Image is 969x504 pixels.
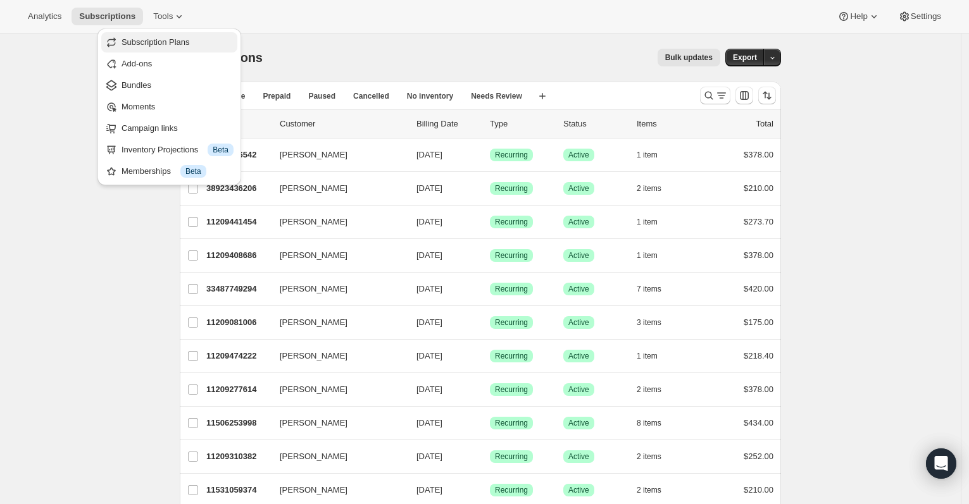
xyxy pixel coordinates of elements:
span: [DATE] [416,317,442,327]
span: Recurring [495,452,528,462]
span: [DATE] [416,250,442,260]
span: 1 item [637,250,658,261]
span: Add-ons [122,59,152,68]
button: Analytics [20,8,69,25]
button: [PERSON_NAME] [272,312,399,333]
span: $434.00 [744,418,773,427]
span: [DATE] [416,418,442,427]
span: Active [568,150,589,160]
span: 1 item [637,217,658,227]
span: No inventory [407,91,453,101]
p: 11209310382 [206,450,270,463]
span: [DATE] [416,452,442,461]
div: 11209474222[PERSON_NAME][DATE]SuccessRecurringSuccessActive1 item$218.40 [206,347,773,365]
span: [DATE] [416,284,442,293]
button: [PERSON_NAME] [272,245,399,266]
button: 2 items [637,180,675,197]
button: Help [830,8,887,25]
div: 11209441454[PERSON_NAME][DATE]SuccessRecurringSuccessActive1 item$273.70 [206,213,773,231]
span: [DATE] [416,384,442,394]
span: $420.00 [744,284,773,293]
span: Recurring [495,485,528,495]
div: IDCustomerBilling DateTypeStatusItemsTotal [206,118,773,130]
span: Bulk updates [665,52,713,63]
span: [DATE] [416,485,442,495]
span: 1 item [637,351,658,361]
button: Campaign links [101,118,237,138]
span: $378.00 [744,150,773,159]
span: Prepaid [263,91,291,101]
span: $273.70 [744,217,773,226]
span: $378.00 [744,384,773,394]
button: [PERSON_NAME] [272,346,399,366]
span: Active [568,284,589,294]
span: Active [568,351,589,361]
div: 38923436206[PERSON_NAME][DATE]SuccessRecurringSuccessActive2 items$210.00 [206,180,773,197]
span: Needs Review [471,91,522,101]
button: 2 items [637,481,675,499]
span: [DATE] [416,351,442,360]
span: 2 items [637,452,661,462]
span: Recurring [495,217,528,227]
div: Open Intercom Messenger [926,448,956,479]
button: 1 item [637,347,672,365]
span: [PERSON_NAME] [280,450,347,463]
span: Recurring [495,317,528,328]
div: Inventory Projections [122,144,234,156]
button: [PERSON_NAME] [272,212,399,232]
span: [DATE] [416,217,442,226]
span: Tools [153,11,173,22]
span: Active [568,250,589,261]
button: Bundles [101,75,237,95]
div: Memberships [122,165,234,178]
span: [PERSON_NAME] [280,383,347,396]
span: [PERSON_NAME] [280,216,347,228]
p: 11209474222 [206,350,270,362]
span: Active [568,217,589,227]
span: Recurring [495,418,528,428]
button: 7 items [637,280,675,298]
button: [PERSON_NAME] [272,279,399,299]
span: Export [733,52,757,63]
div: 11209277614[PERSON_NAME][DATE]SuccessRecurringSuccessActive2 items$378.00 [206,381,773,398]
span: 1 item [637,150,658,160]
button: Inventory Projections [101,140,237,160]
p: Total [756,118,773,130]
p: Customer [280,118,406,130]
span: Recurring [495,150,528,160]
span: [PERSON_NAME] [280,149,347,161]
button: Sort the results [758,87,776,104]
div: 11531059374[PERSON_NAME][DATE]SuccessRecurringSuccessActive2 items$210.00 [206,481,773,499]
span: Active [568,384,589,395]
span: $210.00 [744,485,773,495]
div: Items [637,118,700,130]
p: 11209081006 [206,316,270,329]
span: Recurring [495,351,528,361]
button: Add-ons [101,54,237,74]
span: [PERSON_NAME] [280,316,347,329]
span: [DATE] [416,150,442,159]
span: $378.00 [744,250,773,260]
button: Bulk updates [658,49,720,66]
button: [PERSON_NAME] [272,178,399,199]
span: Cancelled [353,91,389,101]
span: $175.00 [744,317,773,327]
div: 11209310382[PERSON_NAME][DATE]SuccessRecurringSuccessActive2 items$252.00 [206,448,773,465]
span: Active [568,485,589,495]
button: Create new view [532,87,553,105]
button: 1 item [637,213,672,231]
button: Memberships [101,161,237,181]
p: 33487749294 [206,283,270,295]
button: 2 items [637,448,675,465]
span: [PERSON_NAME] [280,417,347,429]
button: 8 items [637,414,675,432]
span: Beta [185,166,201,176]
p: 11506253998 [206,417,270,429]
button: 2 items [637,381,675,398]
button: [PERSON_NAME] [272,413,399,433]
span: [PERSON_NAME] [280,283,347,295]
span: 2 items [637,485,661,495]
span: Subscription Plans [122,37,190,47]
button: Subscriptions [72,8,143,25]
p: 11209408686 [206,249,270,262]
